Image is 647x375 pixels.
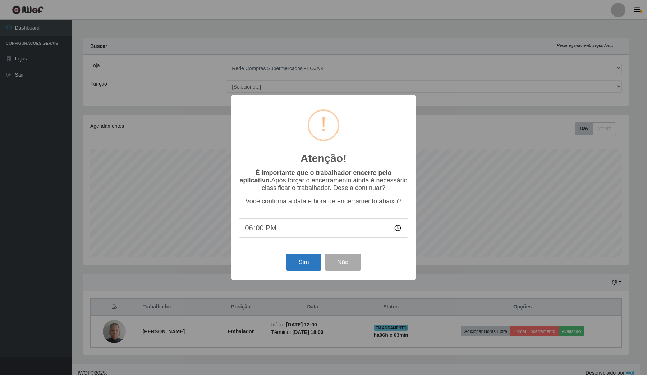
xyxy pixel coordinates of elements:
button: Sim [286,254,321,271]
p: Após forçar o encerramento ainda é necessário classificar o trabalhador. Deseja continuar? [239,169,408,192]
p: Você confirma a data e hora de encerramento abaixo? [239,198,408,205]
b: É importante que o trabalhador encerre pelo aplicativo. [239,169,391,184]
button: Não [325,254,361,271]
h2: Atenção! [300,152,347,165]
